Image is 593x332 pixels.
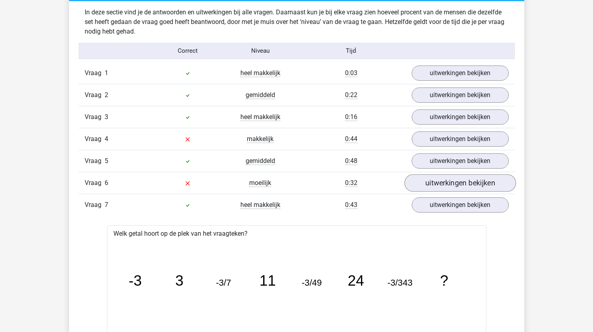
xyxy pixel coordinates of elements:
[79,8,515,36] div: In deze sectie vind je de antwoorden en uitwerkingen bij alle vragen. Daarnaast kun je bij elke v...
[440,273,449,289] tspan: ?
[345,91,357,99] span: 0:22
[175,273,184,289] tspan: 3
[296,46,405,56] div: Tijd
[85,134,105,144] span: Vraag
[85,90,105,100] span: Vraag
[105,113,108,121] span: 3
[412,197,509,213] a: uitwerkingen bekijken
[302,278,322,288] tspan: -3/49
[240,113,280,121] span: heel makkelijk
[216,278,231,288] tspan: -3/7
[105,179,108,187] span: 6
[105,69,108,77] span: 1
[240,201,280,209] span: heel makkelijk
[129,273,142,289] tspan: -3
[348,273,364,289] tspan: 24
[345,179,357,187] span: 0:32
[224,46,297,56] div: Niveau
[105,201,108,209] span: 7
[260,273,276,289] tspan: 11
[85,68,105,78] span: Vraag
[345,135,357,143] span: 0:44
[85,156,105,166] span: Vraag
[85,200,105,210] span: Vraag
[345,201,357,209] span: 0:43
[345,157,357,165] span: 0:48
[412,87,509,103] a: uitwerkingen bekijken
[412,66,509,81] a: uitwerkingen bekijken
[388,278,413,288] tspan: -3/343
[249,179,271,187] span: moeilijk
[240,69,280,77] span: heel makkelijk
[105,157,108,165] span: 5
[85,112,105,122] span: Vraag
[404,174,516,192] a: uitwerkingen bekijken
[247,135,274,143] span: makkelijk
[246,157,275,165] span: gemiddeld
[412,109,509,125] a: uitwerkingen bekijken
[345,113,357,121] span: 0:16
[105,135,108,143] span: 4
[151,46,224,56] div: Correct
[105,91,108,99] span: 2
[345,69,357,77] span: 0:03
[85,178,105,188] span: Vraag
[412,153,509,169] a: uitwerkingen bekijken
[246,91,275,99] span: gemiddeld
[412,131,509,147] a: uitwerkingen bekijken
